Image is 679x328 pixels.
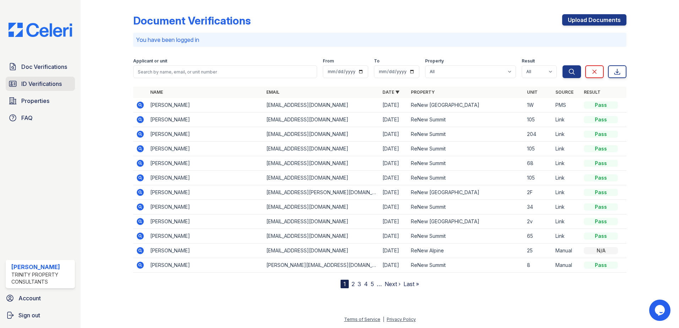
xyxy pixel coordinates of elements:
td: [PERSON_NAME][EMAIL_ADDRESS][DOMAIN_NAME] [264,258,380,273]
a: Email [266,89,279,95]
td: [DATE] [380,258,408,273]
td: Link [553,229,581,244]
td: [PERSON_NAME] [147,214,264,229]
div: Pass [584,160,618,167]
td: 105 [524,142,553,156]
td: 105 [524,171,553,185]
a: 2 [352,280,355,288]
a: ID Verifications [6,77,75,91]
div: [PERSON_NAME] [11,263,72,271]
td: Link [553,185,581,200]
td: ReNew Summit [408,200,524,214]
td: ReNew [GEOGRAPHIC_DATA] [408,98,524,113]
a: Terms of Service [344,317,380,322]
td: [DATE] [380,127,408,142]
td: ReNew Summit [408,113,524,127]
div: Pass [584,116,618,123]
span: Doc Verifications [21,62,67,71]
td: ReNew Summit [408,258,524,273]
td: [DATE] [380,171,408,185]
td: 8 [524,258,553,273]
td: ReNew [GEOGRAPHIC_DATA] [408,185,524,200]
a: Properties [6,94,75,108]
td: ReNew [GEOGRAPHIC_DATA] [408,214,524,229]
td: [EMAIL_ADDRESS][DOMAIN_NAME] [264,229,380,244]
td: [EMAIL_ADDRESS][DOMAIN_NAME] [264,156,380,171]
td: 2v [524,214,553,229]
span: Sign out [18,311,40,319]
td: [EMAIL_ADDRESS][DOMAIN_NAME] [264,171,380,185]
td: 34 [524,200,553,214]
div: Pass [584,174,618,181]
label: From [323,58,334,64]
img: CE_Logo_Blue-a8612792a0a2168367f1c8372b55b34899dd931a85d93a1a3d3e32e68fde9ad4.png [3,23,78,37]
td: [DATE] [380,156,408,171]
div: Document Verifications [133,14,251,27]
a: Last » [403,280,419,288]
span: Account [18,294,41,302]
div: N/A [584,247,618,254]
td: [EMAIL_ADDRESS][DOMAIN_NAME] [264,244,380,258]
span: FAQ [21,114,33,122]
td: 68 [524,156,553,171]
iframe: chat widget [649,300,672,321]
a: 3 [358,280,361,288]
a: Upload Documents [562,14,626,26]
td: 2F [524,185,553,200]
div: Pass [584,131,618,138]
td: [DATE] [380,200,408,214]
td: [EMAIL_ADDRESS][DOMAIN_NAME] [264,214,380,229]
a: Property [411,89,435,95]
span: ID Verifications [21,80,62,88]
div: Pass [584,189,618,196]
td: 65 [524,229,553,244]
div: Pass [584,102,618,109]
td: ReNew Summit [408,127,524,142]
label: Result [522,58,535,64]
span: Properties [21,97,49,105]
td: [EMAIL_ADDRESS][PERSON_NAME][DOMAIN_NAME] [264,185,380,200]
button: Sign out [3,308,78,322]
td: [EMAIL_ADDRESS][DOMAIN_NAME] [264,142,380,156]
td: Link [553,156,581,171]
a: Account [3,291,78,305]
td: 105 [524,113,553,127]
td: [DATE] [380,214,408,229]
p: You have been logged in [136,35,624,44]
label: Property [425,58,444,64]
td: [DATE] [380,142,408,156]
div: 1 [341,280,349,288]
td: Link [553,113,581,127]
td: [DATE] [380,113,408,127]
td: [EMAIL_ADDRESS][DOMAIN_NAME] [264,200,380,214]
td: Link [553,200,581,214]
td: Link [553,142,581,156]
td: [EMAIL_ADDRESS][DOMAIN_NAME] [264,127,380,142]
div: Pass [584,145,618,152]
td: [PERSON_NAME] [147,229,264,244]
td: [DATE] [380,229,408,244]
td: 1W [524,98,553,113]
div: Pass [584,262,618,269]
td: ReNew Summit [408,156,524,171]
td: ReNew Summit [408,229,524,244]
td: [DATE] [380,244,408,258]
td: 204 [524,127,553,142]
td: PMS [553,98,581,113]
a: Name [150,89,163,95]
td: Link [553,127,581,142]
a: Result [584,89,601,95]
td: [EMAIL_ADDRESS][DOMAIN_NAME] [264,98,380,113]
td: Link [553,171,581,185]
td: [PERSON_NAME] [147,98,264,113]
a: Date ▼ [382,89,400,95]
td: [PERSON_NAME] [147,185,264,200]
div: Trinity Property Consultants [11,271,72,285]
a: FAQ [6,111,75,125]
td: ReNew Summit [408,171,524,185]
label: To [374,58,380,64]
td: 25 [524,244,553,258]
td: [PERSON_NAME] [147,258,264,273]
a: Unit [527,89,538,95]
td: Link [553,214,581,229]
